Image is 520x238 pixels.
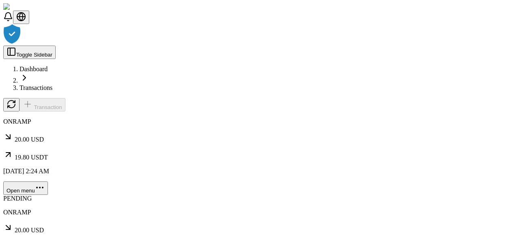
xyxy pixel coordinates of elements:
img: ShieldPay Logo [3,3,52,11]
div: PENDING [3,195,517,202]
p: 20.00 USD [3,132,517,143]
a: Dashboard [19,66,48,72]
p: ONRAMP [3,209,517,216]
p: ONRAMP [3,118,517,125]
p: 19.80 USDT [3,150,517,161]
button: Open menu [3,181,48,195]
nav: breadcrumb [3,66,517,92]
button: Toggle Sidebar [3,46,56,59]
p: 20.00 USD [3,223,517,234]
span: Open menu [6,188,35,194]
a: Transactions [19,84,52,91]
button: Transaction [19,98,65,111]
span: Toggle Sidebar [16,52,52,58]
p: [DATE] 2:24 AM [3,168,517,175]
span: Transaction [34,104,62,110]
